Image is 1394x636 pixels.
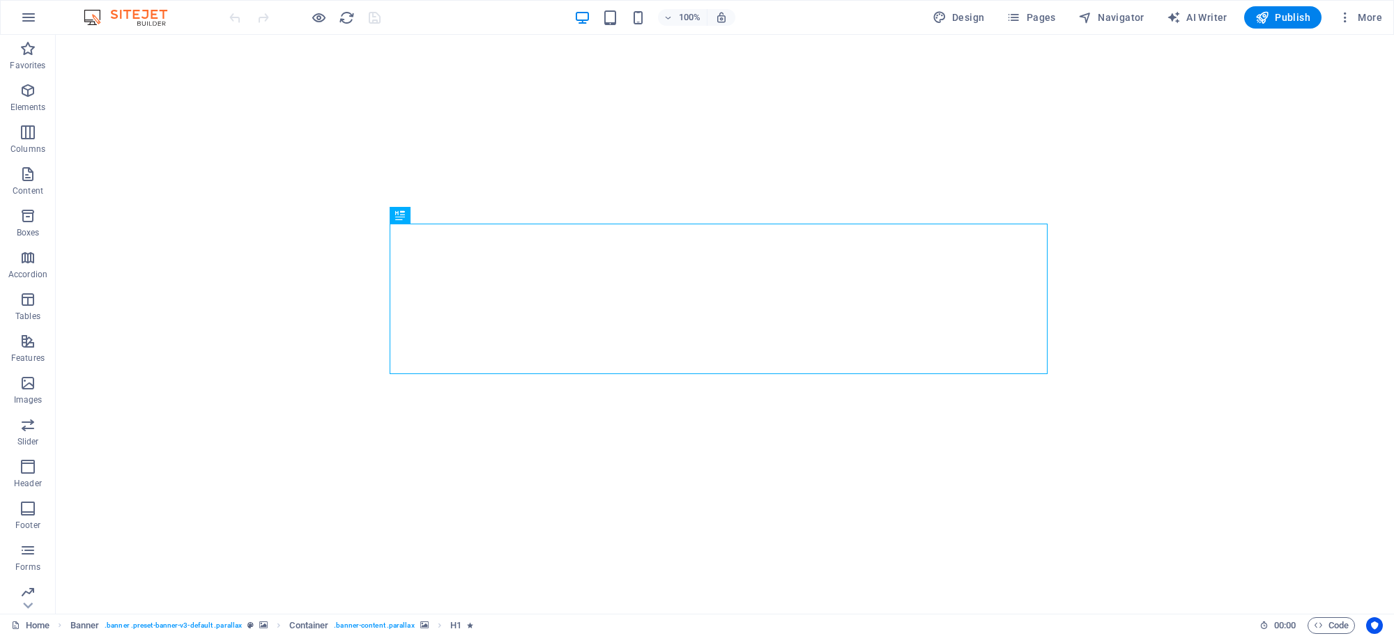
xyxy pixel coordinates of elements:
[450,617,461,634] span: Click to select. Double-click to edit
[679,9,701,26] h6: 100%
[1244,6,1322,29] button: Publish
[310,9,327,26] button: Click here to leave preview mode and continue editing
[247,621,254,629] i: This element is a customizable preset
[15,311,40,322] p: Tables
[17,436,39,447] p: Slider
[715,11,728,24] i: On resize automatically adjust zoom level to fit chosen device.
[17,227,40,238] p: Boxes
[933,10,985,24] span: Design
[1308,617,1355,634] button: Code
[1366,617,1383,634] button: Usercentrics
[1001,6,1061,29] button: Pages
[289,617,328,634] span: Click to select. Double-click to edit
[1073,6,1150,29] button: Navigator
[1006,10,1055,24] span: Pages
[11,352,45,364] p: Features
[14,478,42,489] p: Header
[8,269,47,280] p: Accordion
[10,102,46,113] p: Elements
[13,185,43,196] p: Content
[1338,10,1382,24] span: More
[420,621,429,629] i: This element contains a background
[15,520,40,531] p: Footer
[1161,6,1233,29] button: AI Writer
[1259,617,1296,634] h6: Session time
[1314,617,1349,634] span: Code
[105,617,242,634] span: . banner .preset-banner-v3-default .parallax
[927,6,990,29] div: Design (Ctrl+Alt+Y)
[658,9,707,26] button: 100%
[334,617,414,634] span: . banner-content .parallax
[339,10,355,26] i: Reload page
[1333,6,1388,29] button: More
[11,617,49,634] a: Click to cancel selection. Double-click to open Pages
[15,561,40,573] p: Forms
[14,394,43,405] p: Images
[10,60,45,71] p: Favorites
[10,144,45,155] p: Columns
[70,617,100,634] span: Click to select. Double-click to edit
[1167,10,1227,24] span: AI Writer
[1284,620,1286,630] span: :
[467,621,473,629] i: Element contains an animation
[338,9,355,26] button: reload
[1274,617,1296,634] span: 00 00
[70,617,474,634] nav: breadcrumb
[927,6,990,29] button: Design
[1078,10,1144,24] span: Navigator
[1255,10,1310,24] span: Publish
[80,9,185,26] img: Editor Logo
[259,621,268,629] i: This element contains a background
